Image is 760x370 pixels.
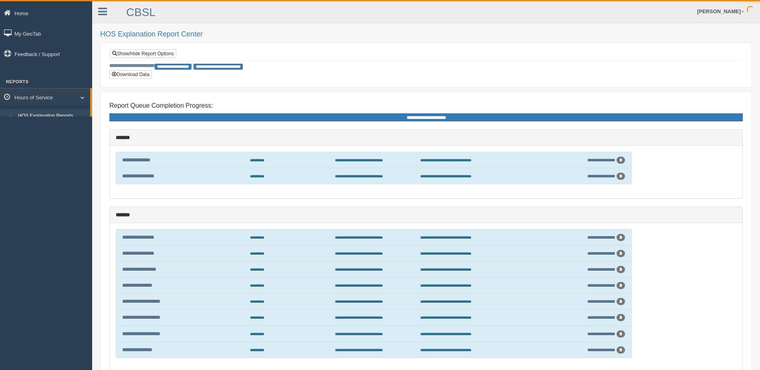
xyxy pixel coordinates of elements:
a: HOS Explanation Reports [14,109,90,123]
a: CBSL [126,6,155,18]
a: Show/Hide Report Options [110,49,176,58]
h2: HOS Explanation Report Center [100,30,752,38]
h4: Report Queue Completion Progress: [109,102,743,109]
button: Download Data [109,70,152,79]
